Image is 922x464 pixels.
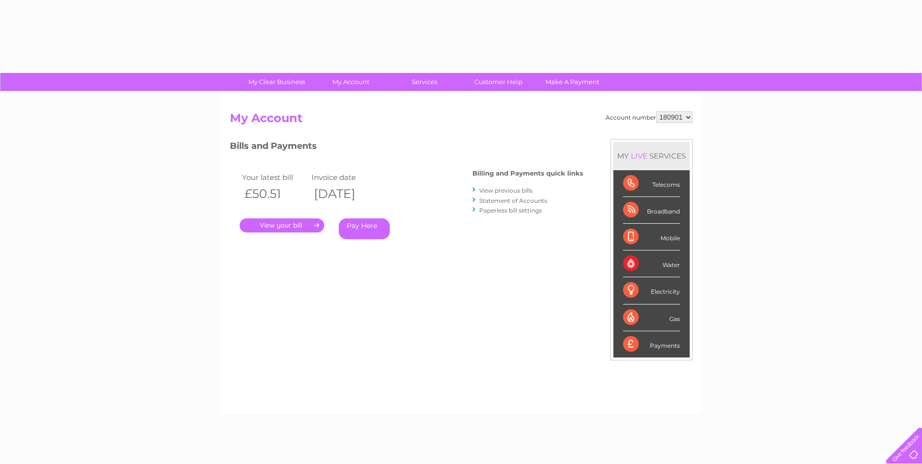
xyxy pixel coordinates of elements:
[230,139,583,156] h3: Bills and Payments
[479,207,542,214] a: Paperless bill settings
[606,111,693,123] div: Account number
[339,218,390,239] a: Pay Here
[472,170,583,177] h4: Billing and Payments quick links
[230,111,693,130] h2: My Account
[309,171,379,184] td: Invoice date
[623,331,680,357] div: Payments
[479,187,533,194] a: View previous bills
[623,224,680,250] div: Mobile
[309,184,379,204] th: [DATE]
[240,184,310,204] th: £50.51
[458,73,539,91] a: Customer Help
[623,304,680,331] div: Gas
[623,277,680,304] div: Electricity
[629,151,649,161] div: LIVE
[623,170,680,197] div: Telecoms
[237,73,317,91] a: My Clear Business
[311,73,391,91] a: My Account
[240,218,324,232] a: .
[384,73,465,91] a: Services
[623,197,680,224] div: Broadband
[623,250,680,277] div: Water
[479,197,547,204] a: Statement of Accounts
[240,171,310,184] td: Your latest bill
[613,142,690,170] div: MY SERVICES
[532,73,612,91] a: Make A Payment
